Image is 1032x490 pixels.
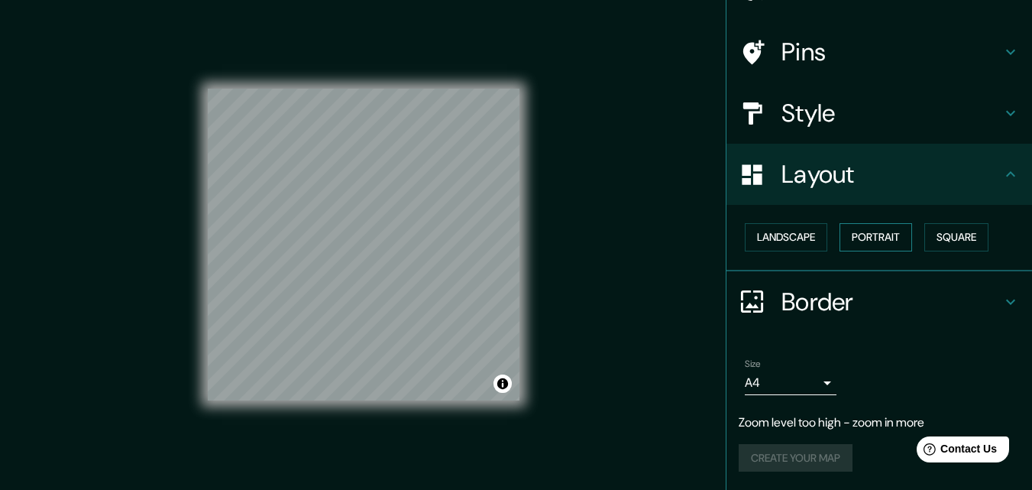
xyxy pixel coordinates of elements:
[726,21,1032,83] div: Pins
[726,83,1032,144] div: Style
[781,287,1001,317] h4: Border
[493,375,512,393] button: Toggle attribution
[739,414,1020,432] p: Zoom level too high - zoom in more
[781,98,1001,128] h4: Style
[781,159,1001,190] h4: Layout
[896,430,1015,473] iframe: Help widget launcher
[726,144,1032,205] div: Layout
[745,357,761,370] label: Size
[745,371,836,395] div: A4
[745,223,827,251] button: Landscape
[924,223,988,251] button: Square
[208,89,519,401] canvas: Map
[726,271,1032,333] div: Border
[840,223,912,251] button: Portrait
[781,37,1001,67] h4: Pins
